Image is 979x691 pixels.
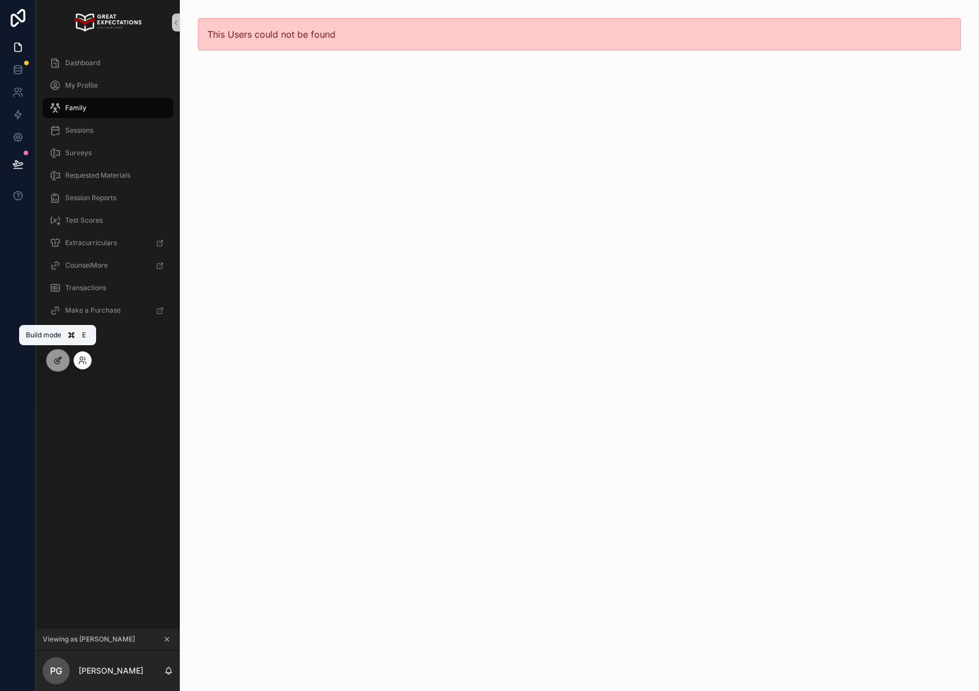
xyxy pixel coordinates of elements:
a: My Profile [43,75,173,96]
span: Extracurriculars [65,238,117,247]
span: E [79,331,88,340]
a: Requested Materials [43,165,173,186]
a: Extracurriculars [43,233,173,253]
a: Sessions [43,120,173,141]
span: Transactions [65,283,106,292]
a: Transactions [43,278,173,298]
a: Family [43,98,173,118]
div: scrollable content [36,45,180,335]
span: Requested Materials [65,171,130,180]
p: [PERSON_NAME] [79,665,143,676]
span: My Profile [65,81,98,90]
span: Make a Purchase [65,306,121,315]
span: Session Reports [65,193,116,202]
a: Surveys [43,143,173,163]
span: Viewing as [PERSON_NAME] [43,635,135,644]
span: Dashboard [65,58,100,67]
span: Sessions [65,126,93,135]
span: Family [65,103,87,112]
span: PG [50,664,62,678]
a: Dashboard [43,53,173,73]
a: Make a Purchase [43,300,173,320]
span: This Users could not be found [207,29,336,40]
img: App logo [74,13,141,31]
span: Surveys [65,148,92,157]
a: CounselMore [43,255,173,276]
span: CounselMore [65,261,108,270]
span: Build mode [26,331,61,340]
a: Session Reports [43,188,173,208]
span: Test Scores [65,216,103,225]
a: Test Scores [43,210,173,231]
